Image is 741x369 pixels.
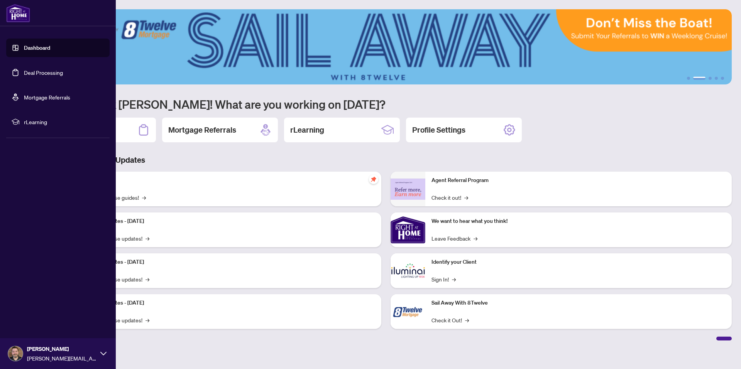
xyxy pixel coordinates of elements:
button: 2 [693,77,705,80]
h2: Profile Settings [412,125,465,135]
img: logo [6,4,30,22]
span: → [145,234,149,243]
span: [PERSON_NAME][EMAIL_ADDRESS][PERSON_NAME][DOMAIN_NAME] [27,354,96,362]
a: Check it Out!→ [431,316,469,324]
h1: Welcome back [PERSON_NAME]! What are you working on [DATE]? [40,97,732,111]
span: pushpin [369,175,378,184]
a: Mortgage Referrals [24,94,70,101]
span: → [465,316,469,324]
a: Sign In!→ [431,275,456,283]
span: → [474,234,477,243]
span: [PERSON_NAME] [27,345,96,353]
p: We want to hear what you think! [431,217,726,226]
a: Dashboard [24,44,50,51]
button: 5 [721,77,724,80]
a: Check it out!→ [431,193,468,202]
p: Agent Referral Program [431,176,726,185]
img: Sail Away With 8Twelve [391,294,425,329]
img: Agent Referral Program [391,179,425,200]
h2: rLearning [290,125,324,135]
p: Identify your Client [431,258,726,266]
p: Platform Updates - [DATE] [81,299,375,307]
button: 4 [715,77,718,80]
span: → [145,316,149,324]
h2: Mortgage Referrals [168,125,236,135]
img: We want to hear what you think! [391,212,425,247]
button: 3 [709,77,712,80]
h3: Brokerage & Industry Updates [40,155,732,165]
p: Platform Updates - [DATE] [81,217,375,226]
img: Profile Icon [8,346,23,361]
button: 1 [687,77,690,80]
img: Slide 1 [40,9,732,84]
span: → [452,275,456,283]
span: → [142,193,146,202]
p: Self-Help [81,176,375,185]
span: rLearning [24,118,104,126]
span: → [145,275,149,283]
span: → [464,193,468,202]
img: Identify your Client [391,253,425,288]
a: Deal Processing [24,69,63,76]
p: Platform Updates - [DATE] [81,258,375,266]
p: Sail Away With 8Twelve [431,299,726,307]
a: Leave Feedback→ [431,234,477,243]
